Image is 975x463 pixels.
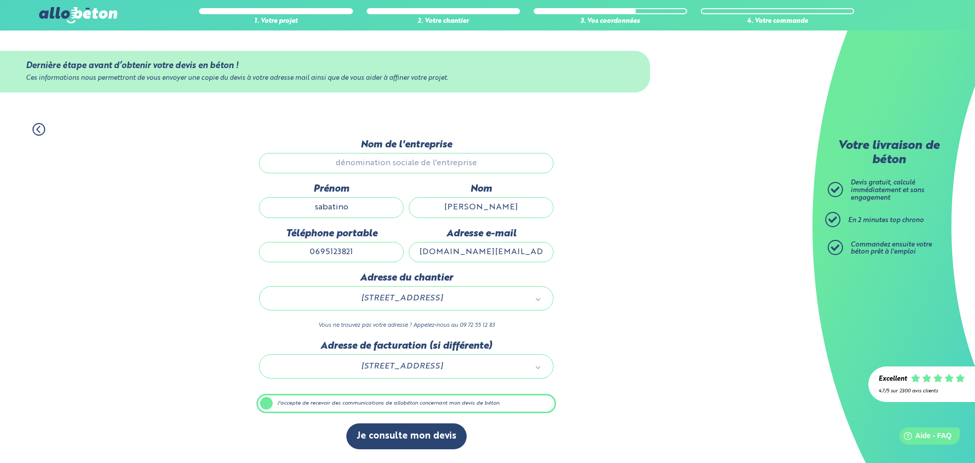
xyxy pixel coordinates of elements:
label: Adresse e-mail [409,228,554,239]
p: Vous ne trouvez pas votre adresse ? Appelez-nous au 09 72 55 12 83 [259,321,554,330]
a: [STREET_ADDRESS] [270,292,543,305]
p: Votre livraison de béton [830,139,947,167]
a: [STREET_ADDRESS] [270,360,543,373]
iframe: Help widget launcher [885,423,964,452]
span: En 2 minutes top chrono [848,217,924,224]
label: Nom de l'entreprise [259,139,554,150]
div: Ces informations nous permettront de vous envoyer une copie du devis à votre adresse mail ainsi q... [26,75,624,82]
input: ex : 0642930817 [259,242,404,262]
label: Adresse du chantier [259,272,554,284]
div: Excellent [879,376,907,383]
span: [STREET_ADDRESS] [274,292,530,305]
div: Dernière étape avant d’obtenir votre devis en béton ! [26,61,624,71]
div: 2. Votre chantier [367,18,520,25]
div: 4.7/5 sur 2300 avis clients [879,388,965,394]
span: Devis gratuit, calculé immédiatement et sans engagement [851,179,924,201]
input: ex : contact@allobeton.fr [409,242,554,262]
label: Nom [409,183,554,195]
label: Téléphone portable [259,228,404,239]
label: Prénom [259,183,404,195]
input: Quel est votre nom de famille ? [409,197,554,218]
span: Commandez ensuite votre béton prêt à l'emploi [851,241,932,256]
div: 1. Votre projet [199,18,352,25]
label: Adresse de facturation (si différente) [259,341,554,352]
div: 3. Vos coordonnées [534,18,687,25]
button: Je consulte mon devis [346,423,467,449]
input: dénomination sociale de l'entreprise [259,153,554,173]
span: [STREET_ADDRESS] [274,360,530,373]
input: Quel est votre prénom ? [259,197,404,218]
div: 4. Votre commande [701,18,854,25]
label: J'accepte de recevoir des communications de allobéton concernant mon devis de béton. [256,394,556,413]
img: allobéton [39,7,117,23]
